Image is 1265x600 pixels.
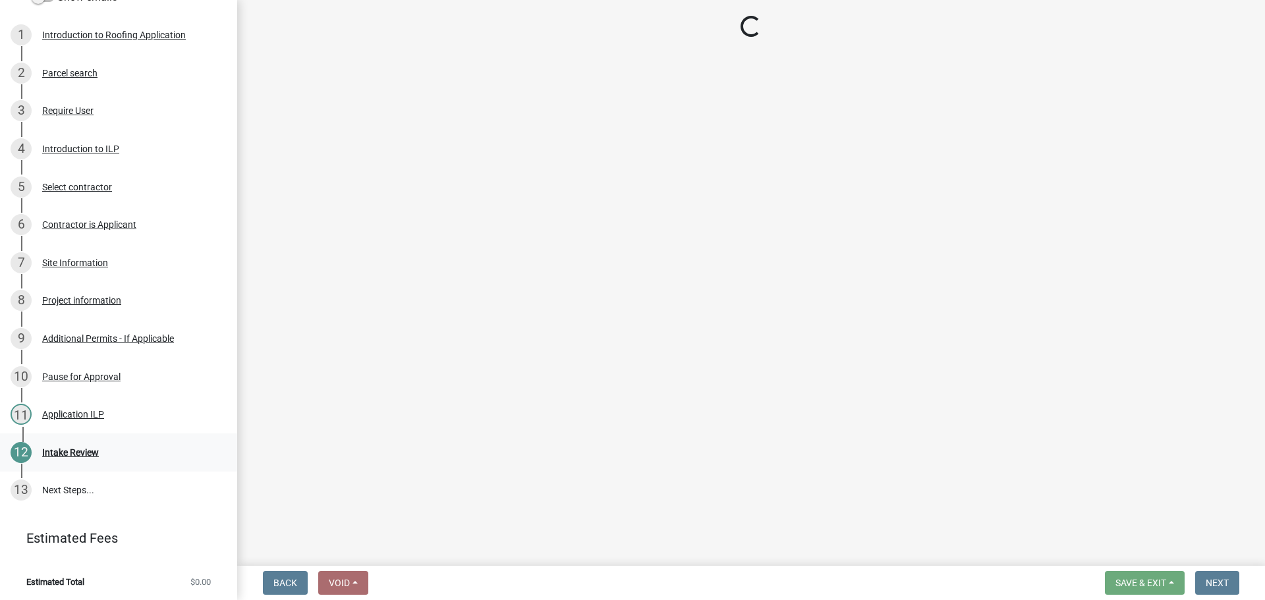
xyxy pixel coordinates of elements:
[11,479,32,501] div: 13
[42,106,94,115] div: Require User
[42,296,121,305] div: Project information
[42,410,104,419] div: Application ILP
[273,578,297,588] span: Back
[11,404,32,425] div: 11
[42,144,119,153] div: Introduction to ILP
[11,252,32,273] div: 7
[11,214,32,235] div: 6
[11,24,32,45] div: 1
[42,334,174,343] div: Additional Permits - If Applicable
[1195,571,1239,595] button: Next
[42,372,121,381] div: Pause for Approval
[42,182,112,192] div: Select contractor
[1115,578,1166,588] span: Save & Exit
[42,448,99,457] div: Intake Review
[11,63,32,84] div: 2
[11,442,32,463] div: 12
[11,138,32,159] div: 4
[26,578,84,586] span: Estimated Total
[263,571,308,595] button: Back
[42,220,136,229] div: Contractor is Applicant
[190,578,211,586] span: $0.00
[329,578,350,588] span: Void
[11,328,32,349] div: 9
[42,258,108,267] div: Site Information
[1206,578,1229,588] span: Next
[11,177,32,198] div: 5
[42,68,98,78] div: Parcel search
[11,290,32,311] div: 8
[42,30,186,40] div: Introduction to Roofing Application
[318,571,368,595] button: Void
[1105,571,1185,595] button: Save & Exit
[11,525,216,551] a: Estimated Fees
[11,100,32,121] div: 3
[11,366,32,387] div: 10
